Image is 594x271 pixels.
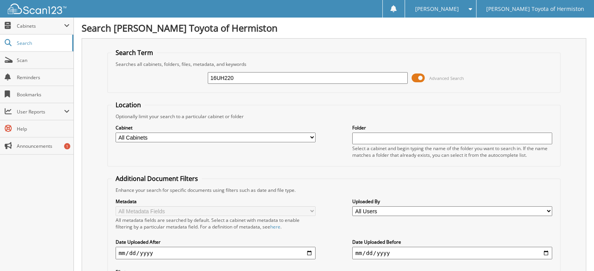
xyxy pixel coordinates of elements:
[429,75,464,81] span: Advanced Search
[17,74,70,81] span: Reminders
[116,124,316,131] label: Cabinet
[17,126,70,132] span: Help
[116,247,316,259] input: start
[555,234,594,271] iframe: Chat Widget
[112,48,157,57] legend: Search Term
[17,91,70,98] span: Bookmarks
[352,145,552,158] div: Select a cabinet and begin typing the name of the folder you want to search in. If the name match...
[8,4,66,14] img: scan123-logo-white.svg
[352,198,552,205] label: Uploaded By
[352,124,552,131] label: Folder
[17,57,70,64] span: Scan
[270,223,280,230] a: here
[116,239,316,245] label: Date Uploaded After
[112,61,557,67] div: Searches all cabinets, folders, files, metadata, and keywords
[116,198,316,205] label: Metadata
[116,217,316,230] div: All metadata fields are searched by default. Select a cabinet with metadata to enable filtering b...
[486,7,584,11] span: [PERSON_NAME] Toyota of Hermiston
[17,40,68,46] span: Search
[112,113,557,120] div: Optionally limit your search to a particular cabinet or folder
[64,143,70,149] div: 1
[352,247,552,259] input: end
[112,174,202,183] legend: Additional Document Filters
[352,239,552,245] label: Date Uploaded Before
[112,187,557,193] div: Enhance your search for specific documents using filters such as date and file type.
[17,143,70,149] span: Announcements
[112,101,145,109] legend: Location
[17,23,64,29] span: Cabinets
[17,108,64,115] span: User Reports
[82,21,586,34] h1: Search [PERSON_NAME] Toyota of Hermiston
[415,7,458,11] span: [PERSON_NAME]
